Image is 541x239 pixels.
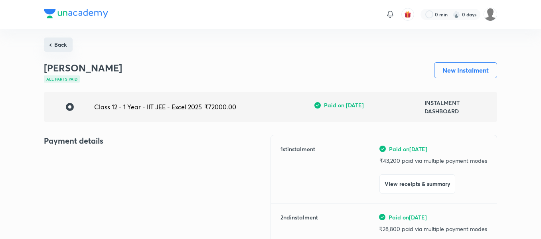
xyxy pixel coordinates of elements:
[44,38,73,52] button: Back
[379,174,455,194] button: View receipts & summary
[44,75,80,83] div: All parts paid
[44,135,270,147] h4: Payment details
[404,11,411,18] img: avatar
[379,214,385,220] img: green-tick
[401,8,414,21] button: avatar
[389,213,427,221] span: Paid on [DATE]
[44,9,108,20] a: Company Logo
[379,225,487,233] p: ₹ 28,800 paid via multiple payment modes
[484,8,497,21] img: Devadarshan M
[452,10,460,18] img: streak
[280,145,315,194] h6: 1 st instalment
[434,62,497,78] button: New Instalment
[389,145,427,153] span: Paid on [DATE]
[324,101,364,109] span: Paid on [DATE]
[44,62,122,74] h3: [PERSON_NAME]
[379,146,386,152] img: green-tick
[314,102,321,109] img: green-tick
[204,103,314,111] div: ₹ 72000.00
[94,103,204,111] div: Class 12 - 1 Year - IIT JEE - Excel 2025
[425,99,491,115] h6: INSTALMENT DASHBOARD
[44,9,108,18] img: Company Logo
[379,156,487,165] p: ₹ 43,200 paid via multiple payment modes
